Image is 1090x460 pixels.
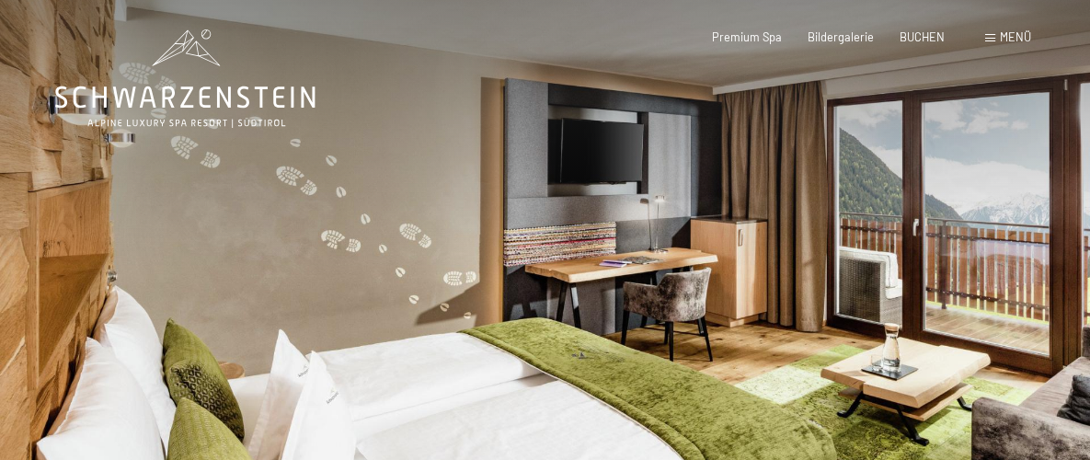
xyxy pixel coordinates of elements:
[808,29,874,44] a: Bildergalerie
[1000,29,1031,44] span: Menü
[712,29,782,44] a: Premium Spa
[900,29,945,44] a: BUCHEN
